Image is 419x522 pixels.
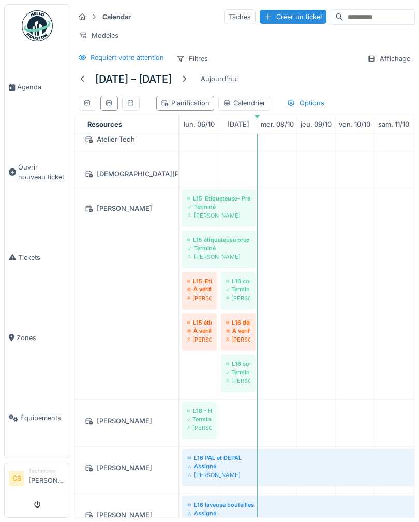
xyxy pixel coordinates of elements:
[226,285,250,294] div: Terminé
[226,318,250,327] div: L16 dépal, problème axe 4
[187,194,250,203] div: L15-Etiqueteuse- Préparer cylindre en 0.5l
[187,327,212,335] div: À vérifier
[172,51,213,66] div: Filtres
[187,407,212,415] div: L16 - Heuft Trieuse - Connecteur capteur à fiabiliser
[226,377,250,385] div: [PERSON_NAME]
[81,462,172,474] div: [PERSON_NAME]
[9,471,24,486] li: CS
[5,378,70,458] a: Équipements
[5,298,70,378] a: Zones
[18,253,66,263] span: Tickets
[282,96,329,111] div: Options
[224,9,256,24] div: Tâches
[81,167,172,180] div: [DEMOGRAPHIC_DATA][PERSON_NAME]
[226,327,250,335] div: À vérifier
[98,12,135,22] strong: Calendar
[258,117,296,131] a: 8 octobre 2025
[226,360,250,368] div: L16 soutireuse huilage tête
[5,218,70,298] a: Tickets
[187,277,212,285] div: L15-Etiqueteuse-Préparer cylindre en 1.5L
[17,82,66,92] span: Agenda
[187,424,212,432] div: [PERSON_NAME]
[187,253,250,261] div: [PERSON_NAME]
[87,120,122,128] span: Resources
[28,467,66,489] li: [PERSON_NAME]
[226,335,250,344] div: [PERSON_NAME]
[81,509,172,521] div: [PERSON_NAME]
[187,335,212,344] div: [PERSON_NAME]
[223,98,265,108] div: Calendrier
[226,294,250,302] div: [PERSON_NAME]
[187,244,250,252] div: Terminé
[81,133,172,146] div: Atelier Tech
[17,333,66,343] span: Zones
[28,467,66,475] div: Technicien
[226,277,250,285] div: L16 contrôler cassier
[95,73,172,85] h5: [DATE] – [DATE]
[225,117,252,131] a: 7 octobre 2025
[81,202,172,215] div: [PERSON_NAME]
[9,467,66,492] a: CS Technicien[PERSON_NAME]
[187,285,212,294] div: À vérifier
[187,236,250,244] div: L15 étiqueteuse préparer le cylindres en 0.50L changement de format [DATE] 20H00
[260,10,326,24] div: Créer un ticket
[336,117,373,131] a: 10 octobre 2025
[20,413,66,423] span: Équipements
[181,117,217,131] a: 6 octobre 2025
[187,294,212,302] div: [PERSON_NAME]
[74,28,123,43] div: Modèles
[187,415,212,423] div: Terminé
[226,368,250,376] div: Terminé
[187,318,212,327] div: L15 étiqueteuse préparer le cylindres en 1.50L changement de format [DATE] 04H00
[363,51,415,66] div: Affichage
[5,47,70,127] a: Agenda
[22,10,53,41] img: Badge_color-CXgf-gQk.svg
[187,211,250,220] div: [PERSON_NAME]
[18,162,66,182] span: Ouvrir nouveau ticket
[298,117,334,131] a: 9 octobre 2025
[197,72,242,86] div: Aujourd'hui
[5,127,70,217] a: Ouvrir nouveau ticket
[161,98,209,108] div: Planification
[187,203,250,211] div: Terminé
[91,53,164,63] div: Requiert votre attention
[81,414,172,427] div: [PERSON_NAME]
[376,117,412,131] a: 11 octobre 2025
